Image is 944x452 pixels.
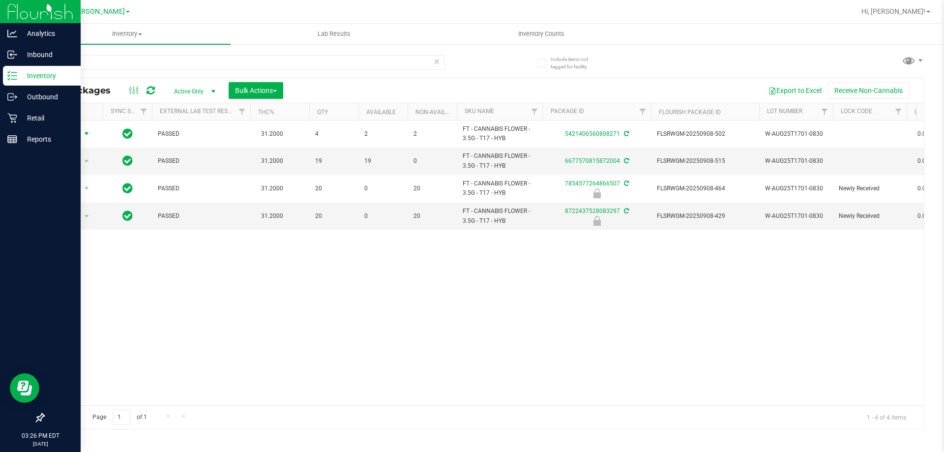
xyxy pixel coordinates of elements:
[17,28,76,39] p: Analytics
[256,209,288,223] span: 31.2000
[81,127,93,141] span: select
[565,180,620,187] a: 7854577264866507
[622,208,629,214] span: Sync from Compliance System
[122,127,133,141] span: In Sync
[315,156,353,166] span: 19
[565,157,620,164] a: 6677570815872004
[657,211,753,221] span: FLSRWGM-20250908-429
[81,210,93,223] span: select
[622,157,629,164] span: Sync from Compliance System
[84,410,155,425] span: Page of 1
[463,151,537,170] span: FT - CANNABIS FLOWER - 3.5G - T17 - HYB
[256,127,288,141] span: 31.2000
[657,184,753,193] span: FLSRWGM-20250908-464
[7,134,17,144] inline-svg: Reports
[622,180,629,187] span: Sync from Compliance System
[111,108,148,115] a: Sync Status
[315,129,353,139] span: 4
[413,129,451,139] span: 2
[914,109,930,116] a: CBD%
[565,208,620,214] a: 8722437528083297
[158,156,244,166] span: PASSED
[229,82,283,99] button: Bulk Actions
[122,209,133,223] span: In Sync
[413,184,451,193] span: 20
[81,181,93,195] span: select
[7,29,17,38] inline-svg: Analytics
[158,184,244,193] span: PASSED
[859,410,914,424] span: 1 - 4 of 4 items
[565,130,620,137] a: 5421406560808271
[24,24,231,44] a: Inventory
[765,211,827,221] span: W-AUG25T1701-0830
[235,87,277,94] span: Bulk Actions
[158,211,244,221] span: PASSED
[81,154,93,168] span: select
[861,7,925,15] span: Hi, [PERSON_NAME]!
[7,92,17,102] inline-svg: Outbound
[136,103,152,120] a: Filter
[364,156,402,166] span: 19
[122,181,133,195] span: In Sync
[541,188,652,198] div: Newly Received
[463,179,537,198] span: FT - CANNABIS FLOWER - 3.5G - T17 - HYB
[256,154,288,168] span: 31.2000
[913,127,941,141] span: 0.0890
[17,49,76,60] p: Inbound
[415,109,459,116] a: Non-Available
[17,112,76,124] p: Retail
[659,109,721,116] a: Flourish Package ID
[4,440,76,448] p: [DATE]
[160,108,237,115] a: External Lab Test Result
[841,108,872,115] a: Lock Code
[913,154,941,168] span: 0.0890
[234,103,250,120] a: Filter
[10,373,39,403] iframe: Resource center
[24,30,231,38] span: Inventory
[433,55,440,68] span: Clear
[71,7,125,16] span: [PERSON_NAME]
[551,56,600,70] span: Include items not tagged for facility
[762,82,828,99] button: Export to Excel
[527,103,543,120] a: Filter
[413,156,451,166] span: 0
[839,184,901,193] span: Newly Received
[913,209,941,223] span: 0.0890
[657,129,753,139] span: FLSRWGM-20250908-502
[635,103,651,120] a: Filter
[7,113,17,123] inline-svg: Retail
[364,211,402,221] span: 0
[366,109,396,116] a: Available
[890,103,907,120] a: Filter
[364,129,402,139] span: 2
[258,109,274,116] a: THC%
[465,108,494,115] a: SKU Name
[122,154,133,168] span: In Sync
[765,156,827,166] span: W-AUG25T1701-0830
[551,108,584,115] a: Package ID
[43,55,445,70] input: Search Package ID, Item Name, SKU, Lot or Part Number...
[317,109,328,116] a: Qty
[231,24,438,44] a: Lab Results
[505,30,578,38] span: Inventory Counts
[463,207,537,225] span: FT - CANNABIS FLOWER - 3.5G - T17 - HYB
[17,91,76,103] p: Outbound
[657,156,753,166] span: FLSRWGM-20250908-515
[913,181,941,196] span: 0.0890
[256,181,288,196] span: 31.2000
[413,211,451,221] span: 20
[364,184,402,193] span: 0
[17,133,76,145] p: Reports
[315,211,353,221] span: 20
[765,129,827,139] span: W-AUG25T1701-0830
[7,50,17,60] inline-svg: Inbound
[828,82,909,99] button: Receive Non-Cannabis
[463,124,537,143] span: FT - CANNABIS FLOWER - 3.5G - T17 - HYB
[817,103,833,120] a: Filter
[315,184,353,193] span: 20
[839,211,901,221] span: Newly Received
[17,70,76,82] p: Inventory
[4,431,76,440] p: 03:26 PM EDT
[51,85,120,96] span: All Packages
[158,129,244,139] span: PASSED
